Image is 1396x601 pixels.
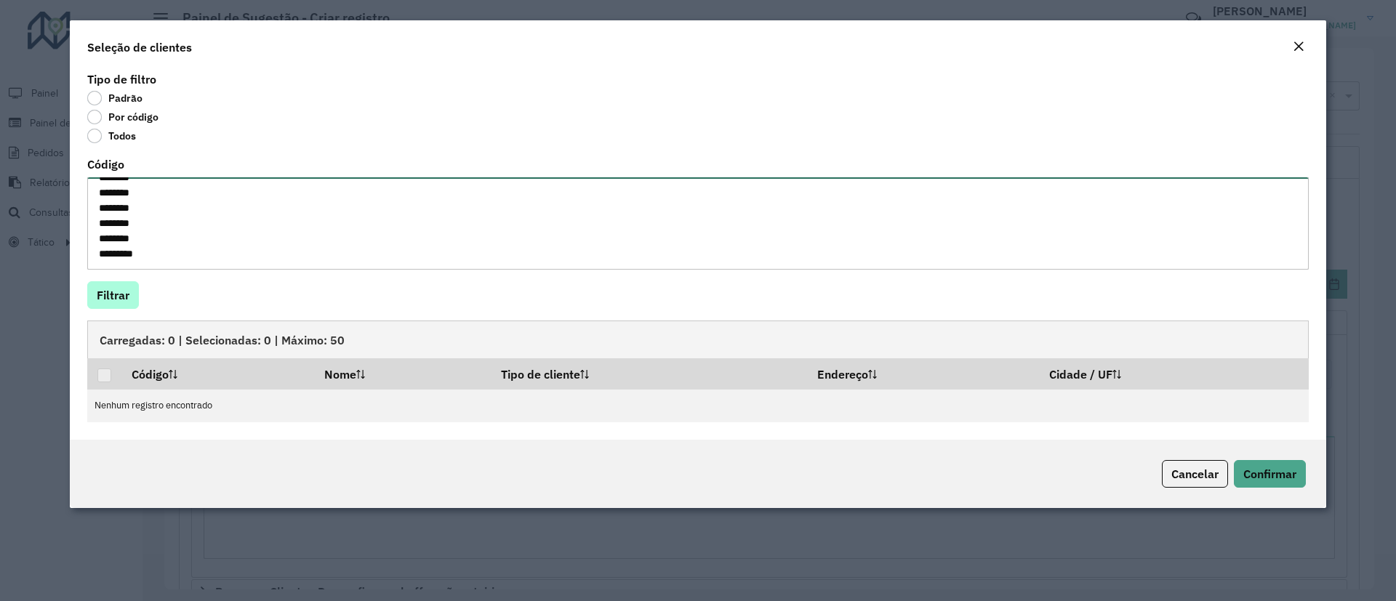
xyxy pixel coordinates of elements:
[87,156,124,173] label: Código
[1040,358,1309,389] th: Cidade / UF
[87,281,139,309] button: Filtrar
[1288,38,1309,57] button: Close
[314,358,492,389] th: Nome
[87,110,159,124] label: Por código
[1162,460,1228,488] button: Cancelar
[121,358,313,389] th: Código
[492,358,807,389] th: Tipo de cliente
[1171,467,1219,481] span: Cancelar
[1293,41,1304,52] em: Fechar
[87,320,1309,358] div: Carregadas: 0 | Selecionadas: 0 | Máximo: 50
[87,91,143,105] label: Padrão
[87,129,136,143] label: Todos
[87,39,192,56] h4: Seleção de clientes
[1243,467,1296,481] span: Confirmar
[87,390,1309,422] td: Nenhum registro encontrado
[807,358,1040,389] th: Endereço
[87,70,156,88] label: Tipo de filtro
[1234,460,1306,488] button: Confirmar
